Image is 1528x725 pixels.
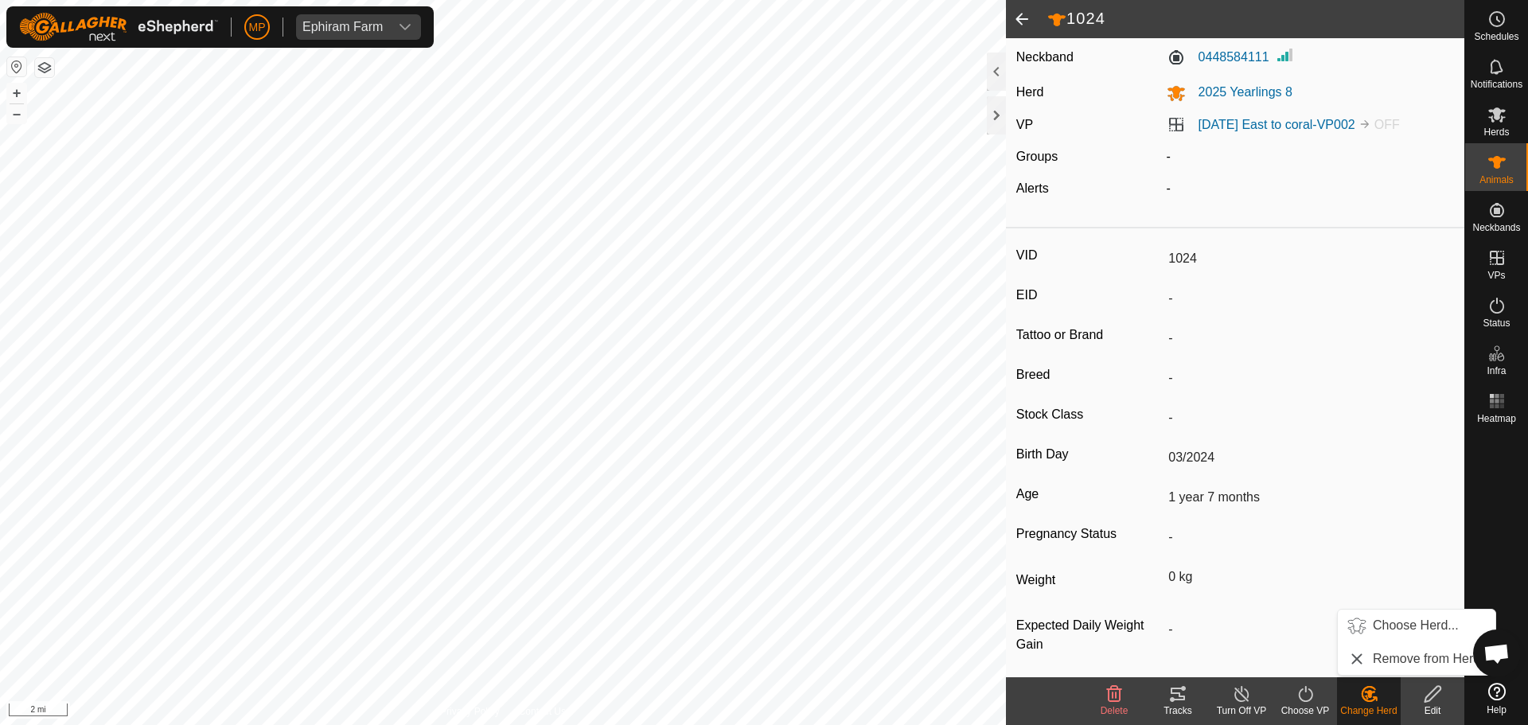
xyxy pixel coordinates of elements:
[1016,85,1044,99] label: Herd
[1373,649,1480,668] span: Remove from Herd
[1487,366,1506,376] span: Infra
[1016,616,1162,654] label: Expected Daily Weight Gain
[249,19,266,36] span: MP
[1016,364,1162,385] label: Breed
[440,704,500,719] a: Privacy Policy
[302,21,383,33] div: Ephiram Farm
[1101,705,1128,716] span: Delete
[519,704,566,719] a: Contact Us
[1374,118,1400,131] span: OFF
[1276,45,1295,64] img: Signal strength
[1472,223,1520,232] span: Neckbands
[1016,524,1162,544] label: Pregnancy Status
[1338,643,1495,675] li: Remove from Herd
[1487,271,1505,280] span: VPs
[7,104,26,123] button: –
[1483,318,1510,328] span: Status
[1337,704,1401,718] div: Change Herd
[1016,118,1033,131] label: VP
[1047,9,1464,29] h2: 1024
[1210,704,1273,718] div: Turn Off VP
[1483,127,1509,137] span: Herds
[1016,404,1162,425] label: Stock Class
[1016,444,1162,465] label: Birth Day
[1160,179,1461,198] div: -
[1016,150,1058,163] label: Groups
[389,14,421,40] div: dropdown trigger
[1373,616,1459,635] span: Choose Herd...
[1273,704,1337,718] div: Choose VP
[1016,245,1162,266] label: VID
[7,57,26,76] button: Reset Map
[1487,705,1507,715] span: Help
[1016,563,1162,597] label: Weight
[1401,704,1464,718] div: Edit
[1477,414,1516,423] span: Heatmap
[19,13,218,41] img: Gallagher Logo
[1465,676,1528,721] a: Help
[1016,48,1074,67] label: Neckband
[1479,175,1514,185] span: Animals
[1471,80,1522,89] span: Notifications
[1474,32,1518,41] span: Schedules
[1186,85,1292,99] span: 2025 Yearlings 8
[35,58,54,77] button: Map Layers
[1016,181,1049,195] label: Alerts
[1146,704,1210,718] div: Tracks
[1167,48,1269,67] label: 0448584111
[1160,147,1461,166] div: -
[1016,285,1162,306] label: EID
[1338,610,1495,641] li: Choose Herd...
[1358,118,1371,131] img: to
[296,14,389,40] span: Ephiram Farm
[1473,630,1521,677] div: Open chat
[7,84,26,103] button: +
[1016,484,1162,505] label: Age
[1016,325,1162,345] label: Tattoo or Brand
[1199,118,1355,131] a: [DATE] East to coral-VP002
